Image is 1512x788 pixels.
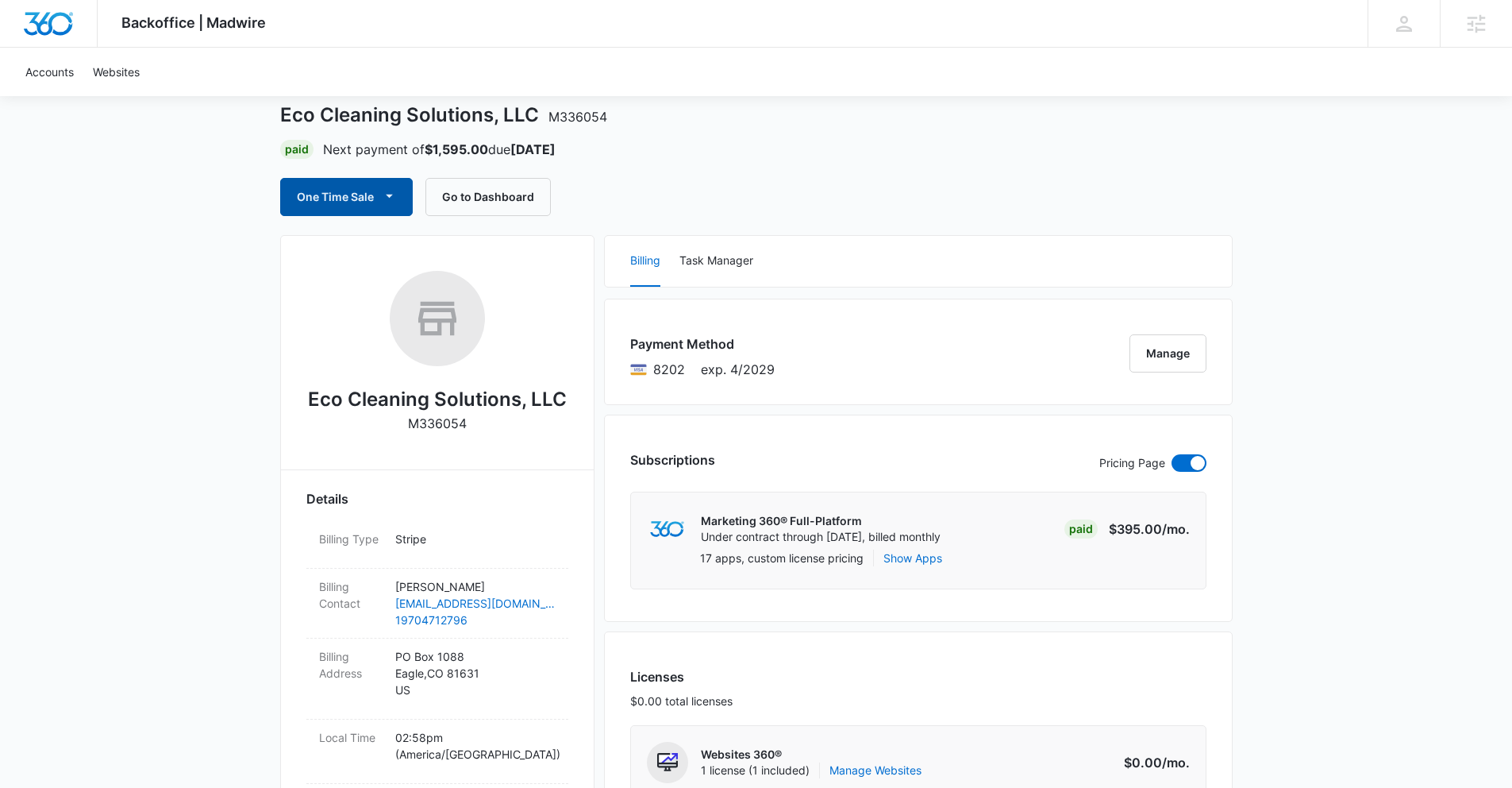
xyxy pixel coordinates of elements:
dt: Billing Contact [319,578,383,612]
div: v 4.0.25 [44,25,78,38]
h3: Licenses [630,667,733,686]
button: Manage [1129,334,1206,373]
button: Billing [630,236,660,287]
div: Keywords by Traffic [175,94,267,104]
dt: Local Time [319,729,383,746]
h1: Eco Cleaning Solutions, LLC [280,103,607,127]
p: $0.00 total licenses [630,693,733,709]
div: Billing AddressPO Box 1088Eagle,CO 81631US [306,639,568,720]
button: Go to Dashboard [425,178,551,216]
span: Backoffice | Madwire [121,14,266,31]
img: tab_keywords_by_traffic_grey.svg [158,92,171,105]
div: Billing TypeStripe [306,521,568,569]
p: 17 apps, custom license pricing [700,550,864,566]
span: /mo. [1162,755,1190,771]
p: Pricing Page [1099,454,1165,472]
p: Next payment of due [323,140,556,159]
div: Domain: [DOMAIN_NAME] [41,41,175,54]
div: Paid [280,140,314,159]
div: Local Time02:58pm (America/[GEOGRAPHIC_DATA]) [306,720,568,784]
a: Accounts [16,48,83,96]
span: exp. 4/2029 [701,360,775,379]
a: Manage Websites [829,763,921,778]
button: Show Apps [883,550,942,566]
p: $395.00 [1109,520,1190,539]
p: [PERSON_NAME] [395,578,556,595]
p: Marketing 360® Full-Platform [701,513,941,529]
h3: Payment Method [630,334,775,353]
img: website_grey.svg [25,41,38,54]
span: M336054 [548,109,607,125]
a: 19704712796 [395,612,556,628]
div: Paid [1064,520,1098,539]
dt: Billing Type [319,531,383,547]
span: /mo. [1162,521,1190,537]
div: Domain Overview [60,94,142,104]
button: Task Manager [679,236,753,287]
a: Websites [83,48,149,96]
span: Visa ending with [653,360,685,379]
p: Websites 360® [701,747,921,763]
p: PO Box 1088 Eagle , CO 81631 US [395,648,556,698]
p: 02:58pm ( America/[GEOGRAPHIC_DATA] ) [395,729,556,763]
span: 1 license (1 included) [701,763,921,778]
h2: Eco Cleaning Solutions, LLC [308,385,567,414]
p: Under contract through [DATE], billed monthly [701,529,941,545]
img: marketing360Logo [650,521,684,538]
strong: [DATE] [510,141,556,157]
img: logo_orange.svg [25,25,38,38]
strong: $1,595.00 [425,141,488,157]
p: $0.00 [1115,753,1190,772]
dt: Billing Address [319,648,383,682]
img: tab_domain_overview_orange.svg [43,92,56,105]
div: Billing Contact[PERSON_NAME][EMAIL_ADDRESS][DOMAIN_NAME]19704712796 [306,569,568,639]
span: Details [306,489,348,508]
h3: Subscriptions [630,450,715,469]
p: Stripe [395,531,556,547]
button: One Time Sale [280,178,413,216]
p: M336054 [408,414,467,433]
a: [EMAIL_ADDRESS][DOMAIN_NAME] [395,595,556,612]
